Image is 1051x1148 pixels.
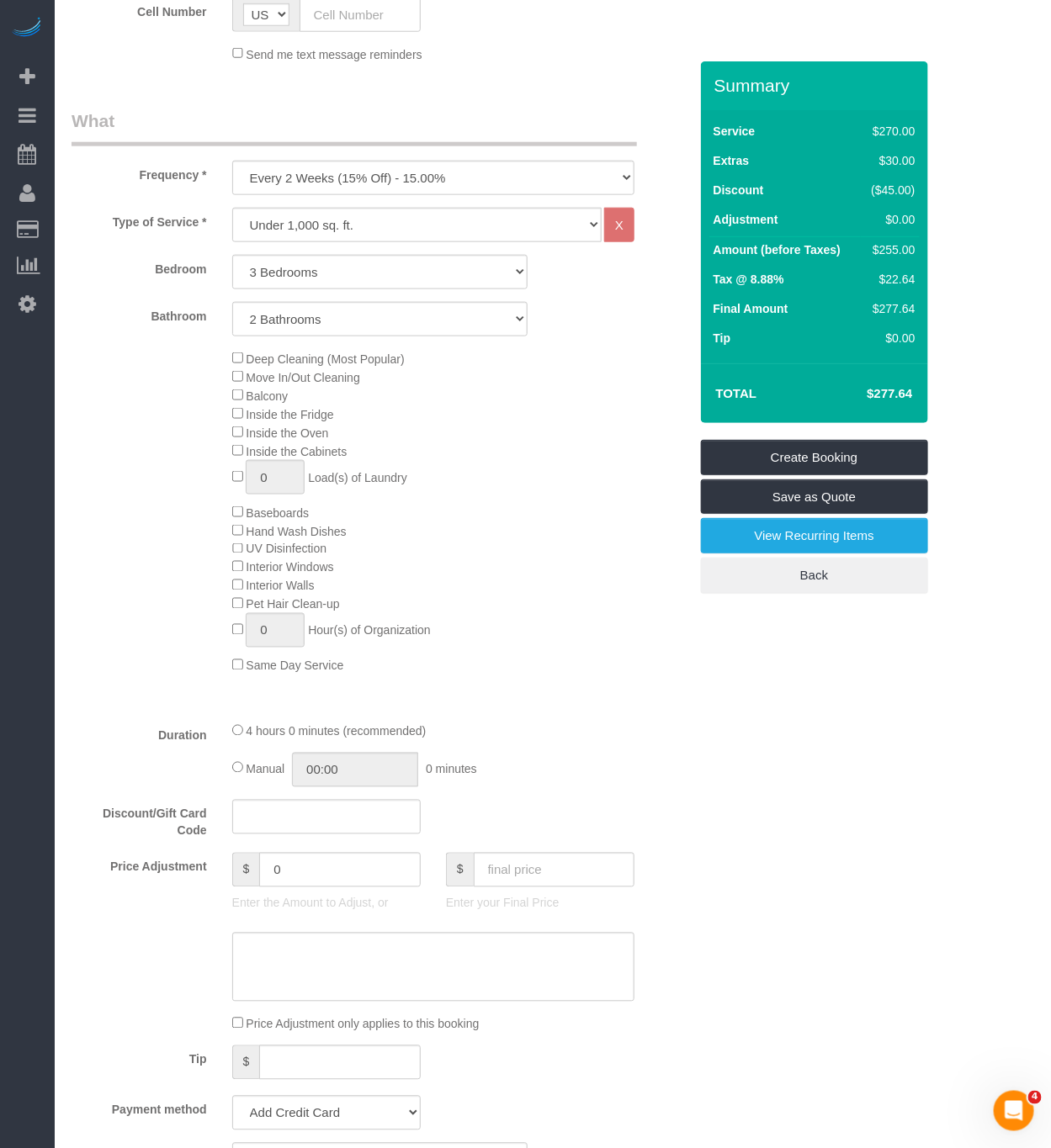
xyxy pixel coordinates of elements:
[59,800,220,839] label: Discount/Gift Card Code
[246,525,346,538] span: Hand Wash Dishes
[865,182,916,198] div: ($45.00)
[714,271,784,288] label: Tax @ 8.88%
[59,161,220,183] label: Frequency *
[59,1096,220,1119] label: Payment method
[865,241,916,258] div: $255.00
[246,762,284,775] span: Manual
[59,208,220,230] label: Type of Service *
[446,853,474,887] span: $
[714,330,731,347] label: Tip
[701,518,928,553] a: View Recurring Items
[246,598,339,611] span: Pet Hair Clean-up
[701,440,928,475] a: Create Booking
[308,471,407,484] span: Load(s) of Laundry
[816,387,912,401] h4: $277.64
[308,624,431,637] span: Hour(s) of Organization
[59,722,220,744] label: Duration
[246,659,343,673] span: Same Day Service
[701,479,928,515] a: Save as Quote
[1028,1091,1042,1104] span: 4
[701,558,928,593] a: Back
[246,579,314,593] span: Interior Walls
[865,300,916,317] div: $277.64
[232,1045,260,1080] span: $
[865,271,916,288] div: $22.64
[246,542,326,556] span: UV Disinfection
[246,561,333,574] span: Interior Windows
[72,108,637,146] legend: What
[714,123,756,140] label: Service
[446,895,634,912] p: Enter your Final Price
[232,895,421,912] p: Enter the Amount to Adjust, or
[246,352,404,366] span: Deep Cleaning (Most Popular)
[246,408,333,421] span: Inside the Fridge
[246,426,328,440] span: Inside the Oven
[714,182,764,198] label: Discount
[716,386,757,400] strong: Total
[246,1018,479,1031] span: Price Adjustment only applies to this booking
[865,152,916,169] div: $30.00
[714,76,920,95] h3: Summary
[865,123,916,140] div: $270.00
[865,211,916,228] div: $0.00
[59,1045,220,1068] label: Tip
[246,445,347,458] span: Inside the Cabinets
[246,506,309,520] span: Baseboards
[246,389,288,403] span: Balcony
[994,1091,1034,1131] iframe: Intercom live chat
[714,241,841,258] label: Amount (before Taxes)
[714,211,778,228] label: Adjustment
[246,47,422,61] span: Send me text message reminders
[232,853,260,887] span: $
[865,330,916,347] div: $0.00
[714,300,788,317] label: Final Amount
[59,302,220,325] label: Bathroom
[10,17,44,40] img: Automaid Logo
[714,152,750,169] label: Extras
[246,371,359,384] span: Move In/Out Cleaning
[59,255,220,278] label: Bedroom
[426,762,477,775] span: 0 minutes
[246,725,426,738] span: 4 hours 0 minutes (recommended)
[59,853,220,876] label: Price Adjustment
[474,853,634,887] input: final price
